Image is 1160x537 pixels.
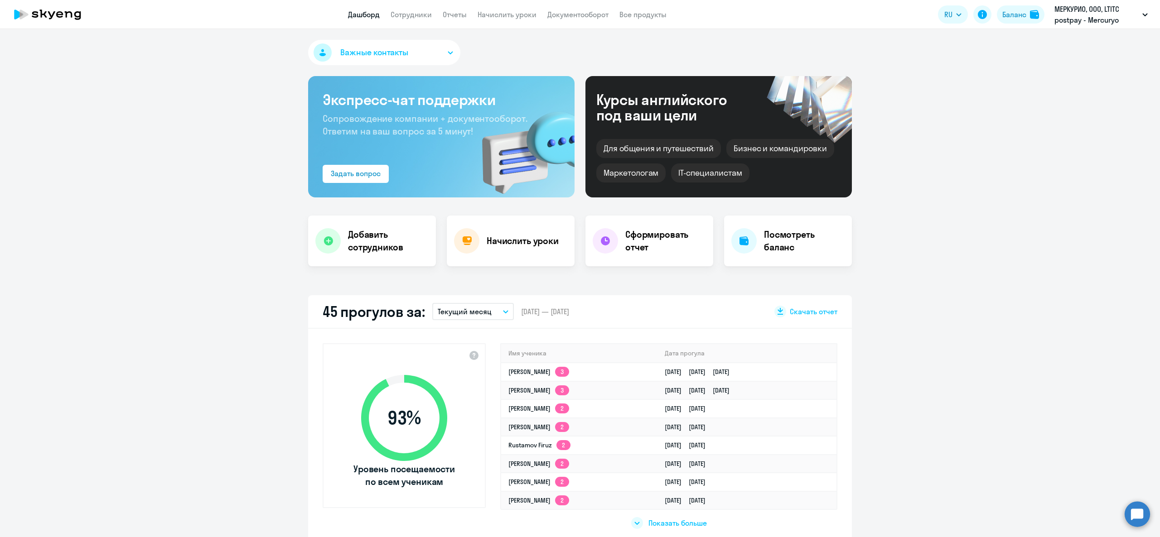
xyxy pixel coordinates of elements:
div: Курсы английского под ваши цели [596,92,751,123]
a: [PERSON_NAME]2 [508,460,569,468]
a: [DATE][DATE] [665,460,713,468]
a: [PERSON_NAME]2 [508,496,569,504]
h4: Начислить уроки [487,235,559,247]
span: Уровень посещаемости по всем ученикам [352,463,456,488]
div: Бизнес и командировки [726,139,834,158]
app-skyeng-badge: 2 [555,459,569,469]
div: Для общения и путешествий [596,139,721,158]
span: [DATE] — [DATE] [521,307,569,316]
th: Имя ученика [501,344,657,363]
span: Сопровождение компании + документооборот. Ответим на ваш вопрос за 5 минут! [323,113,527,137]
a: Документооборот [547,10,609,19]
a: Дашборд [348,10,380,19]
img: balance [1030,10,1039,19]
a: [DATE][DATE][DATE] [665,386,737,394]
a: Rustamov Firuz2 [508,441,570,449]
h3: Экспресс-чат поддержки [323,91,560,109]
app-skyeng-badge: 3 [555,367,569,377]
div: Баланс [1002,9,1026,20]
a: [DATE][DATE] [665,441,713,449]
app-skyeng-badge: 2 [556,440,570,450]
th: Дата прогула [657,344,836,363]
a: Все продукты [619,10,667,19]
button: Балансbalance [997,5,1044,24]
h4: Добавить сотрудников [348,228,429,254]
a: [DATE][DATE] [665,496,713,504]
button: RU [938,5,968,24]
div: IT-специалистам [671,163,749,182]
a: [PERSON_NAME]3 [508,386,569,394]
p: Текущий месяц [438,306,492,317]
app-skyeng-badge: 3 [555,385,569,395]
button: Важные контакты [308,40,460,65]
p: МЕРКУРИО, ООО, LTITC postpay - Mercuryo [1054,4,1139,25]
app-skyeng-badge: 2 [555,422,569,432]
button: Текущий месяц [432,303,514,320]
a: [PERSON_NAME]2 [508,478,569,486]
span: RU [944,9,952,20]
button: МЕРКУРИО, ООО, LTITC postpay - Mercuryo [1050,4,1152,25]
span: 93 % [352,407,456,429]
h4: Посмотреть баланс [764,228,845,254]
span: Показать больше [648,518,707,528]
a: [PERSON_NAME]2 [508,404,569,412]
a: [DATE][DATE][DATE] [665,368,737,376]
a: [DATE][DATE] [665,404,713,412]
a: [DATE][DATE] [665,478,713,486]
div: Задать вопрос [331,168,381,179]
span: Скачать отчет [790,307,837,316]
app-skyeng-badge: 2 [555,495,569,505]
a: [PERSON_NAME]3 [508,368,569,376]
a: Начислить уроки [478,10,536,19]
app-skyeng-badge: 2 [555,403,569,413]
div: Маркетологам [596,163,666,182]
button: Задать вопрос [323,165,389,183]
h2: 45 прогулов за: [323,302,425,321]
h4: Сформировать отчет [625,228,706,254]
span: Важные контакты [340,47,408,58]
a: Отчеты [443,10,467,19]
img: bg-img [469,96,575,197]
app-skyeng-badge: 2 [555,477,569,487]
a: [DATE][DATE] [665,423,713,431]
a: Сотрудники [391,10,432,19]
a: [PERSON_NAME]2 [508,423,569,431]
